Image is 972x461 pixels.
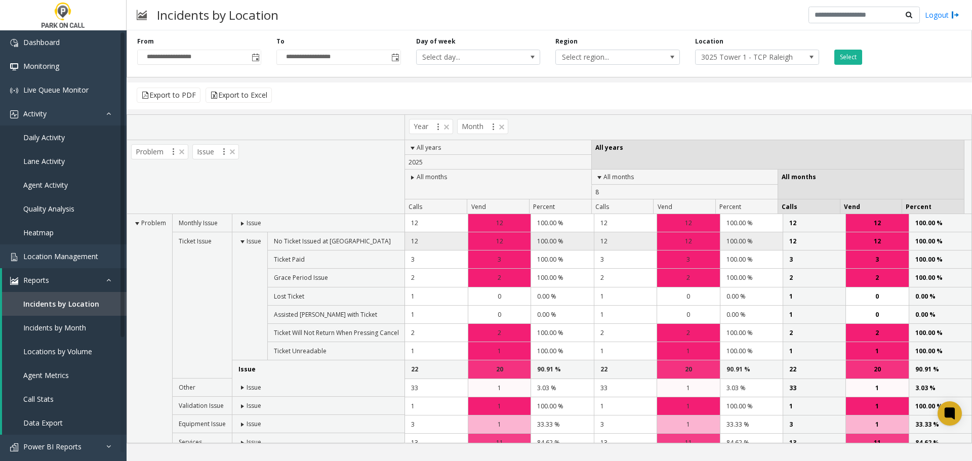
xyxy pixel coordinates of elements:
button: Export to PDF [137,88,200,103]
td: 84.62 % [531,434,593,452]
td: 22 [405,360,468,379]
td: 12 [405,232,468,250]
td: 100.00 % [909,214,971,232]
a: Incidents by Location [2,292,127,316]
td: 1 [783,287,845,306]
td: 13 [594,434,657,452]
td: 12 [405,214,468,232]
span: Agent Activity [23,180,68,190]
span: 2 [686,328,690,338]
img: 'icon' [10,39,18,47]
span: Vend [471,202,486,211]
span: Calls [595,202,609,211]
span: 12 [685,236,692,246]
span: Year [409,119,453,134]
td: 3 [783,250,845,269]
td: 3 [594,250,657,269]
td: 1 [405,306,468,324]
img: logout [951,10,959,20]
td: 100.00 % [909,397,971,415]
span: Problem [131,144,188,159]
span: 0 [875,310,879,319]
span: 2 [875,328,879,338]
span: All months [782,173,816,181]
span: Lost Ticket [274,292,304,301]
span: 3 [686,255,690,264]
td: 1 [783,397,845,415]
td: 1 [594,306,657,324]
span: 1 [686,383,690,393]
td: 3.03 % [909,379,971,397]
span: 1 [498,420,501,429]
td: 2 [594,269,657,287]
img: 'icon' [10,110,18,118]
span: 2 [875,273,879,282]
td: 100.00 % [531,342,593,360]
td: 12 [783,214,845,232]
span: 1 [875,401,879,411]
span: All years [595,143,623,152]
td: 12 [594,214,657,232]
td: 0.00 % [909,287,971,306]
td: 1 [783,342,845,360]
td: 100.00 % [720,250,783,269]
td: 1 [405,342,468,360]
td: 0.00 % [909,306,971,324]
span: Issue [192,144,239,159]
span: 11 [874,438,881,447]
td: 100.00 % [720,324,783,342]
td: 100.00 % [720,232,783,250]
span: Data Export [23,418,63,428]
span: Issue [247,401,261,410]
label: To [276,37,285,46]
td: 12 [783,232,845,250]
span: Dashboard [23,37,60,47]
span: 12 [874,236,881,246]
td: 1 [405,397,468,415]
span: Calls [409,202,422,211]
span: 2025 [409,158,423,166]
td: 33.33 % [720,415,783,434]
span: 0 [498,310,501,319]
td: 33 [594,379,657,397]
span: 12 [496,236,503,246]
td: 100.00 % [531,397,593,415]
td: 13 [405,434,468,452]
td: 100.00 % [909,250,971,269]
span: 1 [875,346,879,356]
td: 2 [783,269,845,287]
span: 1 [498,401,501,411]
td: 0.00 % [720,306,783,324]
span: Month [457,119,508,134]
span: Grace Period Issue [274,273,328,282]
td: 100.00 % [720,397,783,415]
span: Call Stats [23,394,54,404]
td: 100.00 % [720,214,783,232]
span: 3 [498,255,501,264]
span: Ticket Will Not Return When Pressing Cancel [274,328,399,337]
td: 3 [405,415,468,434]
span: Ticket Unreadable [274,347,327,355]
label: Day of week [416,37,456,46]
td: 3 [405,250,468,269]
span: 1 [498,346,501,356]
span: Services [179,438,202,446]
td: 100.00 % [720,269,783,287]
td: 1 [594,342,657,360]
h3: Incidents by Location [152,3,283,27]
span: Percent [533,202,555,211]
img: 'icon' [10,63,18,71]
a: Incidents by Month [2,316,127,340]
td: 3.03 % [531,379,593,397]
button: Export to Excel [206,88,272,103]
span: 11 [496,438,503,447]
span: Heatmap [23,228,54,237]
span: Percent [719,202,741,211]
span: Select region... [556,50,655,64]
td: 90.91 % [531,360,593,379]
span: Other [179,383,195,392]
td: 100.00 % [531,324,593,342]
span: All months [603,173,634,181]
span: Activity [23,109,47,118]
span: Toggle popup [250,50,261,64]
